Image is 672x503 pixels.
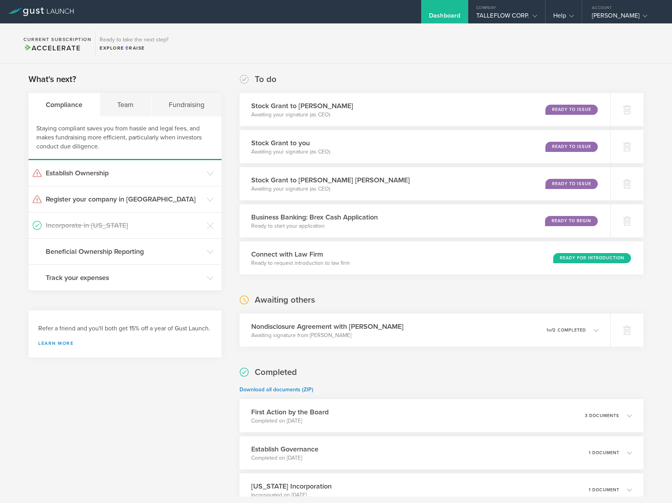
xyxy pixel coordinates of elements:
[592,12,658,23] div: [PERSON_NAME]
[239,93,610,126] div: Stock Grant to [PERSON_NAME]Awaiting your signature (as CEO)Ready to Issue
[476,12,537,23] div: TALLEFLOW CORP.
[251,222,378,230] p: Ready to start your application
[429,12,460,23] div: Dashboard
[251,321,404,332] h3: Nondisclosure Agreement with [PERSON_NAME]
[100,37,168,43] h3: Ready to take the next step?
[251,138,330,148] h3: Stock Grant to you
[589,451,619,455] p: 1 document
[29,93,100,116] div: Compliance
[251,407,329,417] h3: First Action by the Board
[239,386,313,393] a: Download all documents (ZIP)
[251,481,332,491] h3: [US_STATE] Incorporation
[255,367,297,378] h2: Completed
[124,45,145,51] span: Raise
[239,241,643,275] div: Connect with Law FirmReady to request introduction to law firmReady for Introduction
[545,216,598,226] div: Ready to Begin
[589,488,619,492] p: 1 document
[251,212,378,222] h3: Business Banking: Brex Cash Application
[251,454,318,462] p: Completed on [DATE]
[46,246,203,257] h3: Beneficial Ownership Reporting
[46,168,203,178] h3: Establish Ownership
[46,273,203,283] h3: Track your expenses
[251,417,329,425] p: Completed on [DATE]
[29,74,76,85] h2: What's next?
[251,111,353,119] p: Awaiting your signature (as CEO)
[239,167,610,200] div: Stock Grant to [PERSON_NAME] [PERSON_NAME]Awaiting your signature (as CEO)Ready to Issue
[251,148,330,156] p: Awaiting your signature (as CEO)
[553,253,631,263] div: Ready for Introduction
[255,294,315,306] h2: Awaiting others
[545,179,598,189] div: Ready to Issue
[585,414,619,418] p: 3 documents
[553,12,574,23] div: Help
[29,116,222,160] div: Staying compliant saves you from hassle and legal fees, and makes fundraising more efficient, par...
[23,44,80,52] span: Accelerate
[251,249,350,259] h3: Connect with Law Firm
[100,93,151,116] div: Team
[251,175,410,185] h3: Stock Grant to [PERSON_NAME] [PERSON_NAME]
[545,142,598,152] div: Ready to Issue
[100,45,168,52] div: Explore
[239,204,610,237] div: Business Banking: Brex Cash ApplicationReady to start your applicationReady to Begin
[46,194,203,204] h3: Register your company in [GEOGRAPHIC_DATA]
[547,328,586,332] p: 1 2 completed
[251,491,332,499] p: Incorporated on [DATE]
[549,328,553,333] em: of
[251,444,318,454] h3: Establish Governance
[152,93,222,116] div: Fundraising
[255,74,277,85] h2: To do
[23,37,91,42] h2: Current Subscription
[251,332,404,339] p: Awaiting signature from [PERSON_NAME]
[251,259,350,267] p: Ready to request introduction to law firm
[251,101,353,111] h3: Stock Grant to [PERSON_NAME]
[38,341,212,346] a: Learn more
[46,220,203,230] h3: Incorporate in [US_STATE]
[38,324,212,333] h3: Refer a friend and you'll both get 15% off a year of Gust Launch.
[545,105,598,115] div: Ready to Issue
[251,185,410,193] p: Awaiting your signature (as CEO)
[239,130,610,163] div: Stock Grant to youAwaiting your signature (as CEO)Ready to Issue
[95,31,172,55] div: Ready to take the next step?ExploreRaise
